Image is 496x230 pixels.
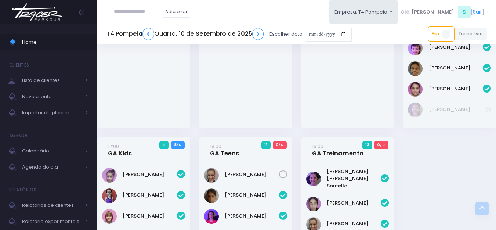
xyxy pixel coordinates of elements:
[102,188,117,203] img: Manuela Mattosinho Sfeir
[108,143,119,150] small: 17:00
[210,143,221,150] small: 18:00
[225,212,279,220] a: [PERSON_NAME]
[408,103,423,117] img: Antonella Zappa Marques
[123,171,177,178] a: [PERSON_NAME]
[9,128,28,143] h4: Agenda
[398,4,487,20] div: [ ]
[429,85,483,93] a: [PERSON_NAME]
[380,143,385,147] small: / 13
[9,58,29,72] h4: Clientes
[177,143,181,147] small: / 12
[327,220,381,227] a: [PERSON_NAME]
[428,26,455,41] a: Exp1
[108,143,132,157] a: 17:00GA Kids
[276,142,279,148] strong: 0
[306,172,321,186] img: Ana Helena Soutello
[377,142,380,148] strong: 0
[9,183,36,197] h4: Relatórios
[429,44,483,51] a: [PERSON_NAME]
[22,37,88,47] span: Home
[123,212,177,220] a: [PERSON_NAME]
[429,64,483,72] a: [PERSON_NAME]
[22,92,81,101] span: Novo cliente
[312,143,323,150] small: 19:00
[142,28,154,40] a: ❮
[106,26,352,43] div: Escolher data:
[455,28,487,40] a: Treino livre
[408,82,423,97] img: Sophia de Souza Arantes
[225,171,279,178] a: [PERSON_NAME]
[102,209,117,224] img: Maria Barros Zanaroli Guerra
[102,168,117,183] img: Catarina Miranda
[306,197,321,211] img: Anita Feliciano de Carvalho
[401,8,410,16] span: Olá,
[123,191,177,199] a: [PERSON_NAME]
[261,141,271,149] span: 11
[458,6,471,18] span: S
[210,143,239,157] a: 18:00GA Teens
[252,28,264,40] a: ❯
[362,141,373,149] span: 13
[204,209,219,224] img: Athina Torres Kambourakis
[159,141,169,149] span: 4
[106,28,264,40] h5: T4 Pompeia Quarta, 10 de Setembro de 2025
[22,201,81,210] span: Relatórios de clientes
[225,191,279,199] a: [PERSON_NAME]
[22,108,81,118] span: Importar da planilha
[22,162,81,172] span: Agenda do dia
[22,217,81,226] span: Relatório experimentais
[312,143,363,157] a: 19:00GA Treinamento
[204,188,219,203] img: Ana Laura Nóbrega
[412,8,454,16] span: [PERSON_NAME]
[408,61,423,76] img: Sofia Ramos Roman Torres
[279,143,283,147] small: / 12
[204,168,219,183] img: Beatriz Marques Ferreira
[327,168,381,190] a: [PERSON_NAME] [PERSON_NAME] Soutello
[22,146,81,156] span: Calendário
[162,6,192,18] a: Adicionar
[442,30,450,39] span: 1
[174,142,177,148] strong: 8
[473,8,482,16] a: Sair
[327,200,381,207] a: [PERSON_NAME]
[22,76,81,85] span: Lista de clientes
[408,41,423,55] img: Nina Loureiro Andrusyszyn
[429,106,486,113] a: [PERSON_NAME]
